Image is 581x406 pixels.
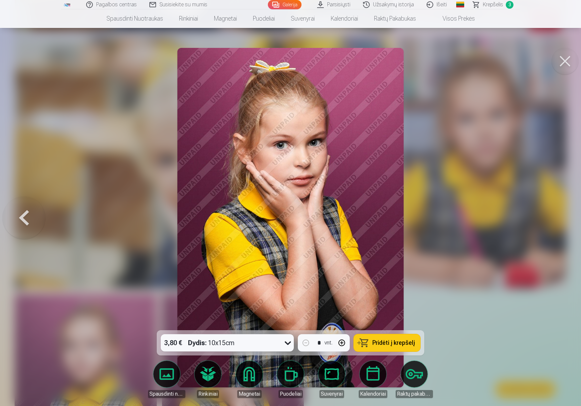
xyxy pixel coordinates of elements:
[188,338,207,347] strong: Dydis :
[313,361,350,398] a: Suvenyrai
[98,9,171,28] a: Spausdinti nuotraukas
[366,9,424,28] a: Raktų pakabukas
[324,339,332,347] div: vnt.
[396,361,433,398] a: Raktų pakabukas
[206,9,245,28] a: Magnetai
[197,390,219,398] div: Rinkiniai
[483,1,503,9] span: Krepšelis
[372,340,415,346] span: Pridėti į krepšelį
[283,9,323,28] a: Suvenyrai
[279,390,303,398] div: Puodeliai
[272,361,309,398] a: Puodeliai
[506,1,513,9] span: 3
[396,390,433,398] div: Raktų pakabukas
[188,334,235,351] div: 10x15cm
[64,3,71,7] img: /fa2
[359,390,387,398] div: Kalendoriai
[237,390,262,398] div: Magnetai
[148,361,185,398] a: Spausdinti nuotraukas
[245,9,283,28] a: Puodeliai
[354,334,420,351] button: Pridėti į krepšelį
[354,361,392,398] a: Kalendoriai
[323,9,366,28] a: Kalendoriai
[171,9,206,28] a: Rinkiniai
[189,361,227,398] a: Rinkiniai
[148,390,185,398] div: Spausdinti nuotraukas
[161,334,185,351] div: 3,80 €
[231,361,268,398] a: Magnetai
[319,390,344,398] div: Suvenyrai
[424,9,483,28] a: Visos prekės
